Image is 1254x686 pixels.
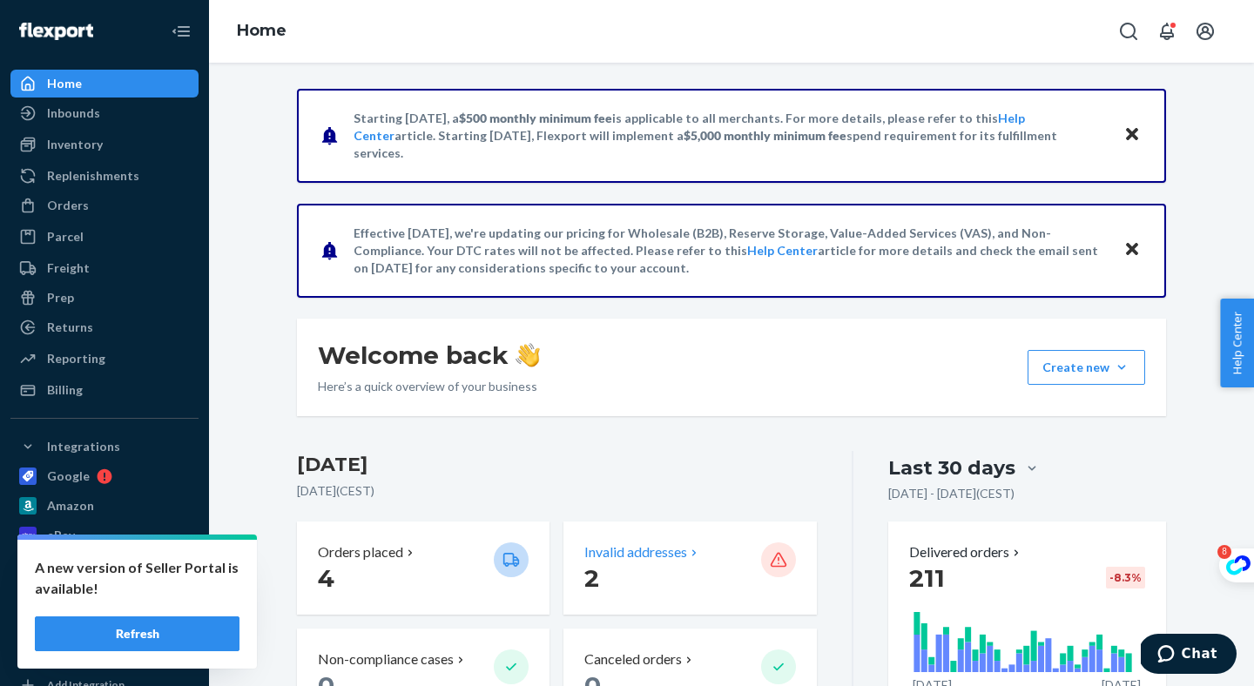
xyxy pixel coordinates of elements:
[10,640,199,668] a: WooCommerce
[10,521,199,549] a: eBay
[584,649,682,669] p: Canceled orders
[237,21,287,40] a: Home
[19,23,93,40] img: Flexport logo
[684,128,846,143] span: $5,000 monthly minimum fee
[47,319,93,336] div: Returns
[164,14,199,49] button: Close Navigation
[10,223,199,251] a: Parcel
[47,259,90,277] div: Freight
[318,563,334,593] span: 4
[47,350,105,367] div: Reporting
[297,451,817,479] h3: [DATE]
[10,162,199,190] a: Replenishments
[318,378,540,395] p: Here’s a quick overview of your business
[47,167,139,185] div: Replenishments
[223,6,300,57] ol: breadcrumbs
[47,438,120,455] div: Integrations
[318,649,454,669] p: Non-compliance cases
[1220,299,1254,387] button: Help Center
[318,542,403,562] p: Orders placed
[354,225,1107,277] p: Effective [DATE], we're updating our pricing for Wholesale (B2B), Reserve Storage, Value-Added Se...
[909,563,945,593] span: 211
[354,110,1107,162] p: Starting [DATE], a is applicable to all merchants. For more details, please refer to this article...
[10,462,199,490] a: Google
[1111,14,1146,49] button: Open Search Box
[47,104,100,122] div: Inbounds
[47,289,74,306] div: Prep
[1121,238,1143,263] button: Close
[35,557,239,599] p: A new version of Seller Portal is available!
[10,492,199,520] a: Amazon
[563,521,816,615] button: Invalid addresses 2
[10,551,199,579] a: rossm-wallet
[1188,14,1223,49] button: Open account menu
[297,482,817,500] p: [DATE] ( CEST )
[10,610,199,638] a: Walmart
[888,454,1015,481] div: Last 30 days
[747,243,818,258] a: Help Center
[10,433,199,461] button: Integrations
[10,376,199,404] a: Billing
[516,343,540,367] img: hand-wave emoji
[10,192,199,219] a: Orders
[10,99,199,127] a: Inbounds
[10,345,199,373] a: Reporting
[1141,634,1237,677] iframe: Abre un widget desde donde se puede chatear con uno de los agentes
[47,197,89,214] div: Orders
[10,284,199,312] a: Prep
[584,542,687,562] p: Invalid addresses
[1028,350,1145,385] button: Create new
[10,70,199,98] a: Home
[47,527,75,544] div: eBay
[1121,123,1143,148] button: Close
[10,313,199,341] a: Returns
[47,497,94,514] div: Amazon
[47,467,90,485] div: Google
[35,616,239,651] button: Refresh
[1149,14,1184,49] button: Open notifications
[47,136,103,153] div: Inventory
[47,381,83,399] div: Billing
[1106,567,1145,588] div: -8.3 %
[459,111,612,125] span: $500 monthly minimum fee
[318,340,540,371] h1: Welcome back
[909,542,1023,562] button: Delivered orders
[10,254,199,282] a: Freight
[47,228,84,245] div: Parcel
[47,75,82,92] div: Home
[297,521,549,615] button: Orders placed 4
[10,581,199,609] a: e6f97a-91
[584,563,599,593] span: 2
[888,485,1015,502] p: [DATE] - [DATE] ( CEST )
[10,131,199,158] a: Inventory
